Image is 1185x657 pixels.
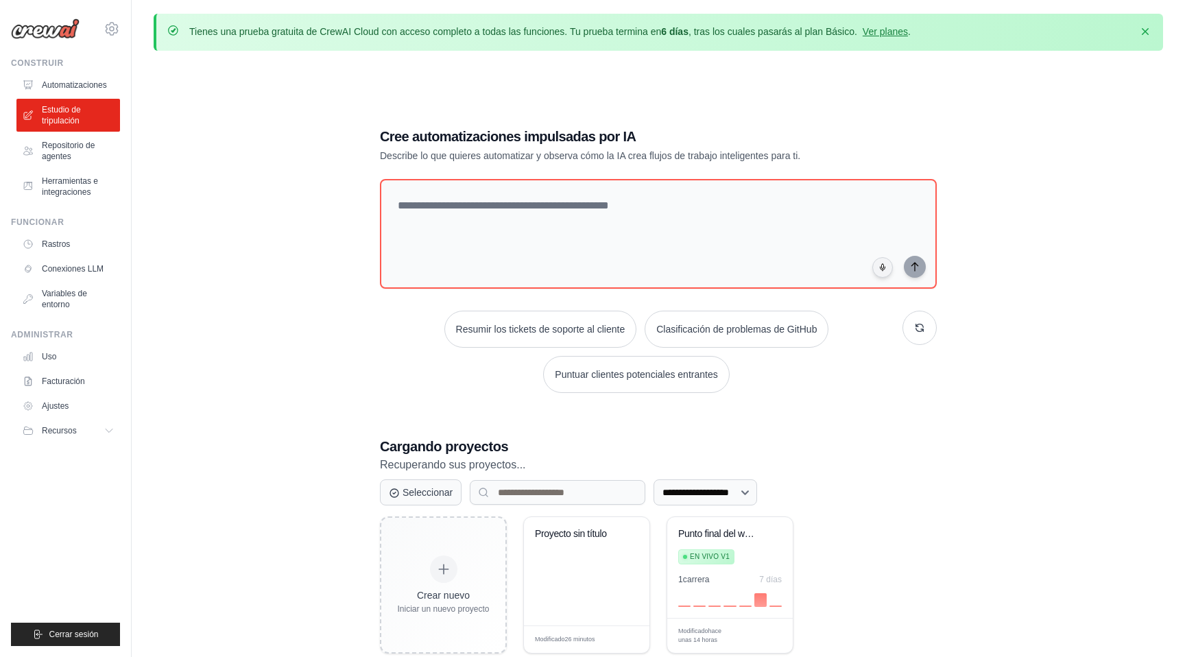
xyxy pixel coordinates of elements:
button: Recursos [16,420,120,442]
button: Cerrar sesión [11,623,120,646]
font: Describe lo que quieres automatizar y observa cómo la IA crea flujos de trabajo inteligentes para... [380,150,800,161]
button: Seleccionar [380,479,462,505]
font: Rastros [42,239,70,249]
div: Día 3: 0 ejecuciones [708,606,721,607]
font: 7 días [759,575,782,584]
font: Cerrar sesión [49,630,98,639]
font: Conexiones LLM [42,264,104,274]
font: Clasificación de problemas de GitHub [656,324,817,335]
button: Obtenga nuevas sugerencias [902,311,937,345]
font: Puntuar clientes potenciales entrantes [555,369,717,380]
font: Recuperando sus proyectos... [380,459,526,470]
div: Punto final del webhook de WTI Intelligence [678,528,761,540]
button: Resumir los tickets de soporte al cliente [444,311,637,348]
font: Tienes una prueba gratuita de CrewAI Cloud con acceso completo a todas las funciones. Tu prueba t... [189,26,661,37]
font: 26 minutos [565,636,595,643]
font: . [908,26,911,37]
font: , tras los cuales pasarás al plan Básico. [689,26,857,37]
font: 1 [678,575,683,584]
font: Repositorio de agentes [42,141,95,161]
font: Automatizaciones [42,80,107,90]
a: Uso [16,346,120,368]
a: Rastros [16,233,120,255]
button: Puntuar clientes potenciales entrantes [543,356,729,393]
button: Haga clic para decir su idea de automatización [872,257,893,278]
font: Iniciar un nuevo proyecto [397,604,489,614]
div: Proyecto sin título [535,528,618,540]
div: Día 2: 0 ejecuciones [693,606,706,607]
font: Proyecto sin título [535,528,607,539]
font: Herramientas e integraciones [42,176,98,197]
font: Punto final del webhook de WTI Intelligence [678,528,854,539]
a: Conexiones LLM [16,258,120,280]
font: Modificado [678,628,708,634]
button: Clasificación de problemas de GitHub [645,311,828,348]
div: Actividad de los últimos 7 días [678,590,782,607]
font: Funcionar [11,217,64,227]
div: Día 5: 0 ejecuciones [739,606,752,607]
font: Cargando proyectos [380,439,508,454]
div: Día 1: 0 ejecuciones [678,606,691,607]
font: Construir [11,58,64,68]
font: Editar [771,632,789,640]
div: Día 7: 0 ejecuciones [769,606,782,607]
font: En vivo v1 [690,553,730,560]
a: Repositorio de agentes [16,134,120,167]
font: Crear nuevo [417,590,470,601]
a: Automatizaciones [16,74,120,96]
font: Ajustes [42,401,69,411]
font: Seleccionar [403,487,453,498]
font: Uso [42,352,56,361]
font: Variables de entorno [42,289,87,309]
a: Variables de entorno [16,283,120,315]
font: Editar [611,636,629,643]
font: Administrar [721,632,756,640]
font: Recursos [42,426,77,435]
font: Administrar [11,330,73,339]
div: Día 6: 1 ejecución [754,593,767,607]
font: carrera [683,575,710,584]
a: Estudio de tripulación [16,99,120,132]
font: Cree automatizaciones impulsadas por IA [380,129,636,144]
a: Facturación [16,370,120,392]
a: Ajustes [16,395,120,417]
a: Herramientas e integraciones [16,170,120,203]
font: 6 días [661,26,689,37]
font: Resumir los tickets de soporte al cliente [456,324,625,335]
font: Estudio de tripulación [42,105,81,126]
div: Día 4: 0 ejecuciones [723,606,736,607]
font: Facturación [42,377,85,386]
img: Logo [11,19,80,39]
a: Ver planes [863,26,908,37]
div: Administrar la implementación [721,631,766,641]
font: Modificado [535,636,565,643]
